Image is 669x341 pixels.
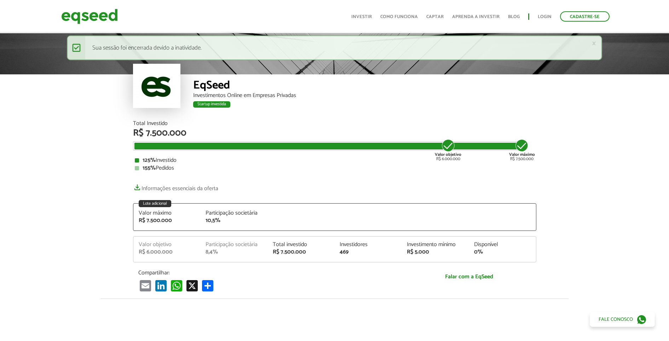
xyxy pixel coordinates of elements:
[143,155,156,165] strong: 125%
[154,280,168,291] a: LinkedIn
[138,280,152,291] a: Email
[435,151,461,158] strong: Valor objetivo
[380,15,418,19] a: Como funciona
[133,121,536,126] div: Total Investido
[201,280,215,291] a: Compartilhar
[340,242,396,248] div: Investidores
[273,242,329,248] div: Total investido
[508,15,520,19] a: Blog
[193,80,536,93] div: EqSeed
[590,312,655,327] a: Fale conosco
[474,249,531,255] div: 0%
[185,280,199,291] a: X
[273,249,329,255] div: R$ 7.500.000
[139,210,195,216] div: Valor máximo
[206,242,262,248] div: Participação societária
[538,15,552,19] a: Login
[206,218,262,223] div: 10,5%
[61,7,118,26] img: EqSeed
[351,15,372,19] a: Investir
[139,200,171,207] div: Lote adicional
[193,101,230,108] div: Startup investida
[135,158,535,163] div: Investido
[509,138,535,161] div: R$ 7.500.000
[193,93,536,98] div: Investimentos Online em Empresas Privadas
[407,269,531,284] a: Falar com a EqSeed
[143,163,156,173] strong: 155%
[206,210,262,216] div: Participação societária
[138,269,397,276] p: Compartilhar:
[133,182,218,192] a: Informações essenciais da oferta
[135,165,535,171] div: Pedidos
[407,249,463,255] div: R$ 5.000
[560,11,610,22] a: Cadastre-se
[139,218,195,223] div: R$ 7.500.000
[169,280,184,291] a: WhatsApp
[474,242,531,248] div: Disponível
[426,15,444,19] a: Captar
[407,242,463,248] div: Investimento mínimo
[67,35,602,60] div: Sua sessão foi encerrada devido a inatividade.
[592,40,596,47] a: ×
[340,249,396,255] div: 469
[509,151,535,158] strong: Valor máximo
[139,249,195,255] div: R$ 6.000.000
[452,15,500,19] a: Aprenda a investir
[206,249,262,255] div: 8,4%
[435,138,461,161] div: R$ 6.000.000
[139,242,195,248] div: Valor objetivo
[133,129,536,138] div: R$ 7.500.000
